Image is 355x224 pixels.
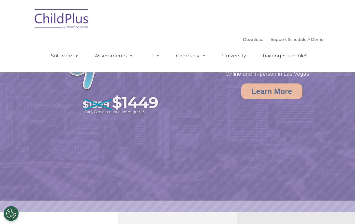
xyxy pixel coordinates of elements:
[4,206,19,221] button: Cookies Settings
[216,50,252,62] a: University
[271,37,287,42] a: Support
[89,50,139,62] a: Assessments
[288,37,323,42] a: Schedule A Demo
[45,50,85,62] a: Software
[243,37,323,42] font: |
[241,83,302,99] a: Learn More
[243,37,264,42] a: Download
[256,50,313,62] a: Training Scramble!!
[32,5,92,35] img: ChildPlus by Procare Solutions
[143,50,166,62] a: IT
[170,50,212,62] a: Company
